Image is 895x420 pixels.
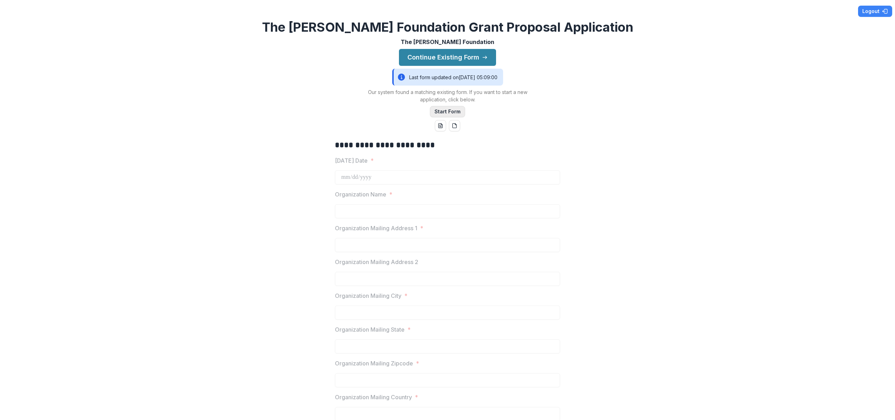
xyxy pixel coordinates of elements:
button: Start Form [430,106,465,117]
button: Continue Existing Form [399,49,496,66]
div: Last form updated on [DATE] 05:09:00 [392,69,503,86]
p: [DATE] Date [335,156,368,165]
p: Organization Mailing Zipcode [335,359,413,368]
p: Organization Name [335,190,386,199]
p: Our system found a matching existing form. If you want to start a new application, click below. [360,88,535,103]
h2: The [PERSON_NAME] Foundation Grant Proposal Application [262,20,633,35]
p: Organization Mailing Address 2 [335,258,418,266]
p: Organization Mailing State [335,325,405,334]
button: pdf-download [449,120,460,131]
p: The [PERSON_NAME] Foundation [401,38,494,46]
p: Organization Mailing City [335,292,401,300]
p: Organization Mailing Address 1 [335,224,417,232]
p: Organization Mailing Country [335,393,412,401]
button: word-download [435,120,446,131]
button: Logout [858,6,892,17]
